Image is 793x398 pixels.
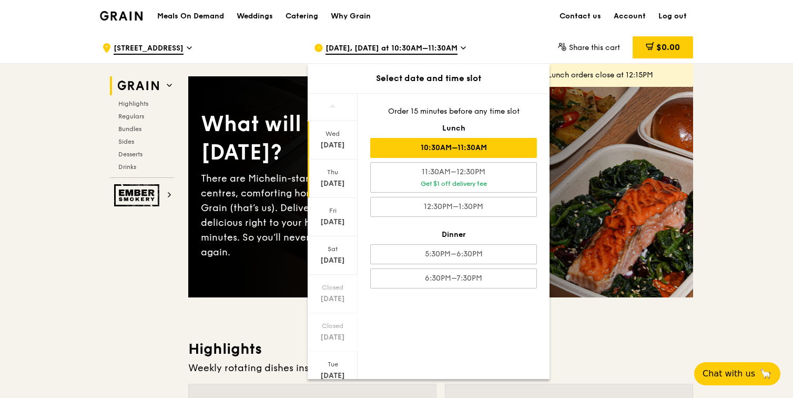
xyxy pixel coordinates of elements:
img: Ember Smokery web logo [114,184,162,206]
div: 12:30PM–1:30PM [370,197,537,217]
span: Highlights [118,100,148,107]
span: 🦙 [759,367,772,380]
div: 6:30PM–7:30PM [370,268,537,288]
div: There are Michelin-star restaurants, hawker centres, comforting home-cooked classics… and Grain (... [201,171,441,260]
div: Order 15 minutes before any time slot [370,106,537,117]
div: 11:30AM–12:30PM [370,162,537,193]
span: Bundles [118,125,141,133]
span: $0.00 [656,42,680,52]
div: Why Grain [331,1,371,32]
div: [DATE] [309,332,356,343]
span: [DATE], [DATE] at 10:30AM–11:30AM [326,43,457,55]
div: Closed [309,283,356,292]
div: Lunch orders close at 12:15PM [548,70,685,81]
div: [DATE] [309,255,356,266]
div: [DATE] [309,294,356,304]
div: Catering [286,1,318,32]
a: Contact us [553,1,607,32]
div: Weekly rotating dishes inspired by flavours from around the world. [188,361,693,375]
div: Thu [309,168,356,176]
div: Tue [309,360,356,369]
span: Sides [118,138,134,145]
div: [DATE] [309,371,356,381]
div: Fri [309,206,356,215]
div: Dinner [370,230,537,240]
div: What will you eat [DATE]? [201,110,441,167]
a: Why Grain [324,1,377,32]
div: Sat [309,245,356,253]
div: 10:30AM–11:30AM [370,138,537,158]
img: Grain web logo [114,76,162,95]
span: Drinks [118,163,136,171]
span: Desserts [118,151,143,158]
a: Weddings [230,1,279,32]
button: Chat with us🦙 [694,362,780,385]
a: Account [607,1,652,32]
div: Wed [309,130,356,138]
div: Weddings [237,1,273,32]
div: Get $1 off delivery fee [375,180,532,188]
div: Select date and time slot [308,72,550,85]
a: Log out [652,1,693,32]
img: Grain [100,11,143,21]
div: [DATE] [309,217,356,227]
div: 5:30PM–6:30PM [370,244,537,264]
div: [DATE] [309,178,356,189]
div: [DATE] [309,140,356,151]
span: Share this cart [569,43,620,52]
a: Catering [279,1,324,32]
span: Regulars [118,113,144,120]
h3: Highlights [188,340,693,359]
span: Chat with us [703,367,755,380]
div: Lunch [370,123,537,134]
h1: Meals On Demand [157,11,224,22]
div: Closed [309,322,356,330]
span: [STREET_ADDRESS] [114,43,184,55]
